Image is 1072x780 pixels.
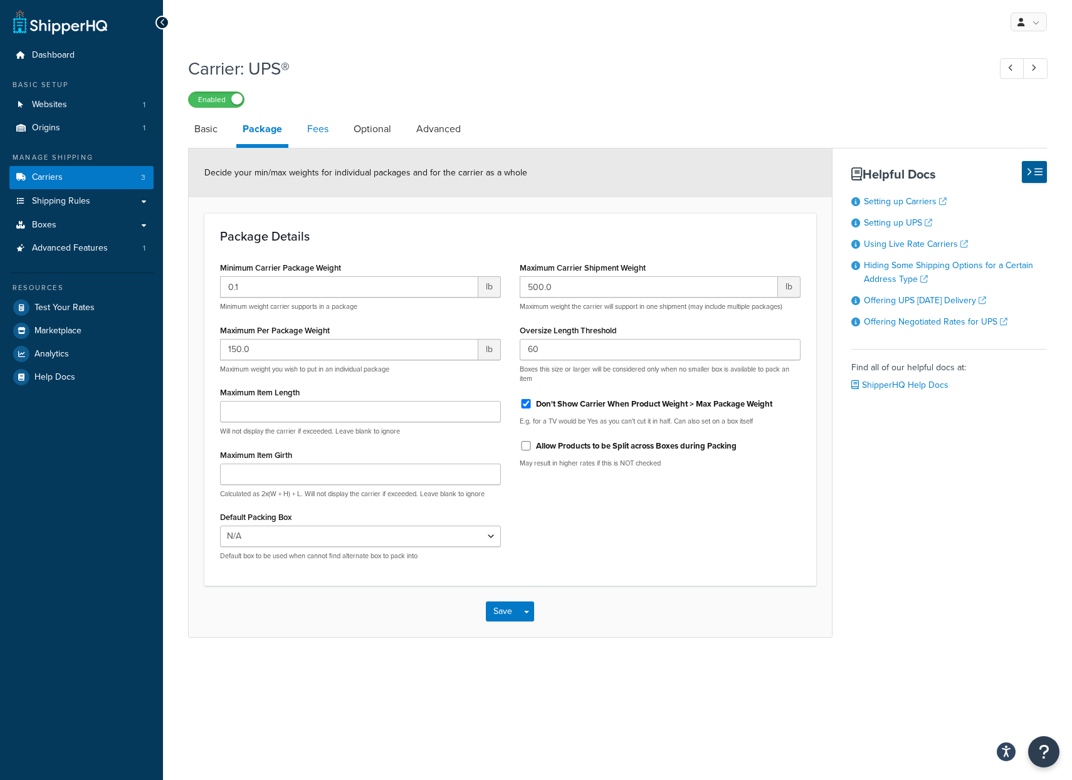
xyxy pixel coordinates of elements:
[9,296,154,319] a: Test Your Rates
[1023,58,1048,79] a: Next Record
[189,92,244,107] label: Enabled
[220,326,330,335] label: Maximum Per Package Weight
[520,417,801,426] p: E.g. for a TV would be Yes as you can't cut it in half. Can also set on a box itself
[32,123,60,133] span: Origins
[9,166,154,189] a: Carriers3
[220,229,801,243] h3: Package Details
[143,243,145,254] span: 1
[536,440,737,452] label: Allow Products to be Split across Boxes during Packing
[9,343,154,365] a: Analytics
[9,237,154,260] li: Advanced Features
[520,459,801,468] p: May result in higher rates if this is NOT checked
[1000,58,1024,79] a: Previous Record
[536,398,772,410] label: Don't Show Carrier When Product Weight > Max Package Weight
[143,123,145,133] span: 1
[220,302,501,311] p: Minimum weight carrier supports in a package
[864,216,932,229] a: Setting up UPS
[34,372,75,383] span: Help Docs
[188,56,977,81] h1: Carrier: UPS®
[220,450,292,460] label: Maximum Item Girth
[864,237,968,251] a: Using Live Rate Carriers
[32,220,56,231] span: Boxes
[220,427,501,436] p: Will not display the carrier if exceeded. Leave blank to ignore
[851,167,1048,181] h3: Helpful Docs
[864,294,986,307] a: Offering UPS [DATE] Delivery
[220,263,341,273] label: Minimum Carrier Package Weight
[9,80,154,90] div: Basic Setup
[9,320,154,342] a: Marketplace
[301,114,335,144] a: Fees
[220,512,292,522] label: Default Packing Box
[486,601,520,621] button: Save
[9,190,154,213] a: Shipping Rules
[9,44,154,67] a: Dashboard
[220,551,501,561] p: Default box to be used when cannot find alternate box to pack into
[32,196,90,207] span: Shipping Rules
[220,365,501,374] p: Maximum weight you wish to put in an individual package
[9,366,154,388] a: Help Docs
[864,259,1033,286] a: Hiding Some Shipping Options for a Certain Address Type
[1022,161,1047,183] button: Hide Help Docs
[851,349,1048,394] div: Find all of our helpful docs at:
[851,378,949,392] a: ShipperHQ Help Docs
[188,114,224,144] a: Basic
[32,172,63,183] span: Carriers
[864,195,947,208] a: Setting up Carriers
[32,100,67,110] span: Websites
[204,166,527,179] span: Decide your min/max weights for individual packages and for the carrier as a whole
[32,50,75,61] span: Dashboard
[864,315,1007,328] a: Offering Negotiated Rates for UPS
[34,303,95,313] span: Test Your Rates
[236,114,288,148] a: Package
[520,302,801,311] p: Maximum weight the carrier will support in one shipment (may include multiple packages)
[9,152,154,163] div: Manage Shipping
[220,489,501,499] p: Calculated as 2x(W + H) + L. Will not display the carrier if exceeded. Leave blank to ignore
[34,326,81,336] span: Marketplace
[9,93,154,117] a: Websites1
[141,172,145,183] span: 3
[520,365,801,384] p: Boxes this size or larger will be considered only when no smaller box is available to pack an item
[9,117,154,140] li: Origins
[1028,736,1059,767] button: Open Resource Center
[478,339,501,360] span: lb
[34,349,69,360] span: Analytics
[478,276,501,298] span: lb
[9,117,154,140] a: Origins1
[220,388,300,397] label: Maximum Item Length
[520,263,646,273] label: Maximum Carrier Shipment Weight
[9,93,154,117] li: Websites
[778,276,801,298] span: lb
[410,114,467,144] a: Advanced
[9,214,154,237] a: Boxes
[9,237,154,260] a: Advanced Features1
[520,326,617,335] label: Oversize Length Threshold
[32,243,108,254] span: Advanced Features
[9,166,154,189] li: Carriers
[347,114,397,144] a: Optional
[143,100,145,110] span: 1
[9,283,154,293] div: Resources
